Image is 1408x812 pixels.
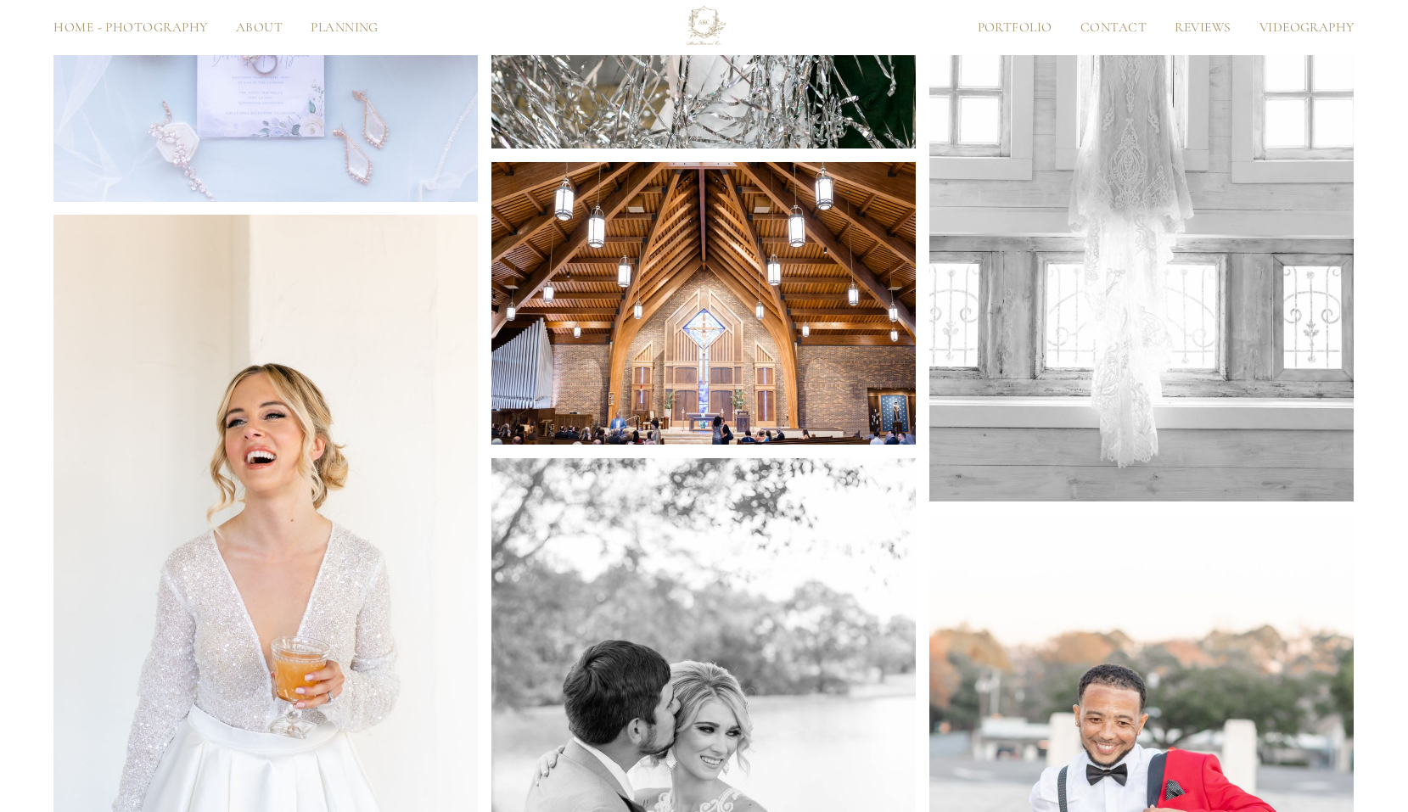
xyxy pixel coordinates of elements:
[1066,21,1160,34] a: Contact
[297,21,393,34] a: Planning
[963,21,1066,34] a: Portfolio
[1161,21,1245,34] a: Reviews
[681,4,727,51] img: AlesiaKim and Co.
[1245,21,1368,34] a: Videography
[222,21,296,34] a: About
[40,21,222,34] a: Home - Photography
